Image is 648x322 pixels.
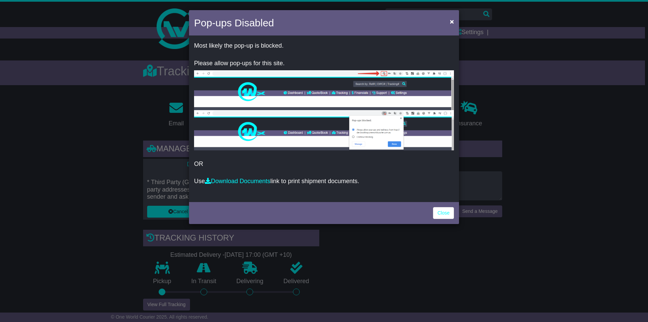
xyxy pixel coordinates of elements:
[433,207,454,219] a: Close
[194,178,454,185] p: Use link to print shipment documents.
[194,60,454,67] p: Please allow pop-ups for this site.
[205,178,270,184] a: Download Documents
[194,110,454,150] img: allow-popup-2.png
[189,37,459,200] div: OR
[447,15,457,28] button: Close
[194,42,454,50] p: Most likely the pop-up is blocked.
[194,70,454,110] img: allow-popup-1.png
[194,15,274,30] h4: Pop-ups Disabled
[450,18,454,25] span: ×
